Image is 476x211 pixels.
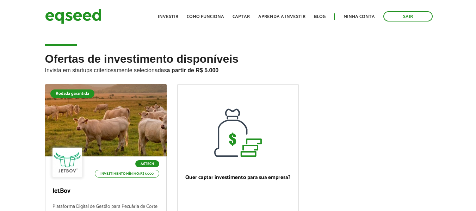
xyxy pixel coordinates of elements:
[233,14,250,19] a: Captar
[45,65,431,74] p: Invista em startups criteriosamente selecionadas
[383,11,433,21] a: Sair
[314,14,326,19] a: Blog
[187,14,224,19] a: Como funciona
[258,14,305,19] a: Aprenda a investir
[52,187,159,195] p: JetBov
[135,160,159,167] p: Agtech
[95,170,159,178] p: Investimento mínimo: R$ 5.000
[185,174,291,181] p: Quer captar investimento para sua empresa?
[45,7,101,26] img: EqSeed
[167,67,219,73] strong: a partir de R$ 5.000
[50,89,94,98] div: Rodada garantida
[158,14,178,19] a: Investir
[45,53,431,84] h2: Ofertas de investimento disponíveis
[344,14,375,19] a: Minha conta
